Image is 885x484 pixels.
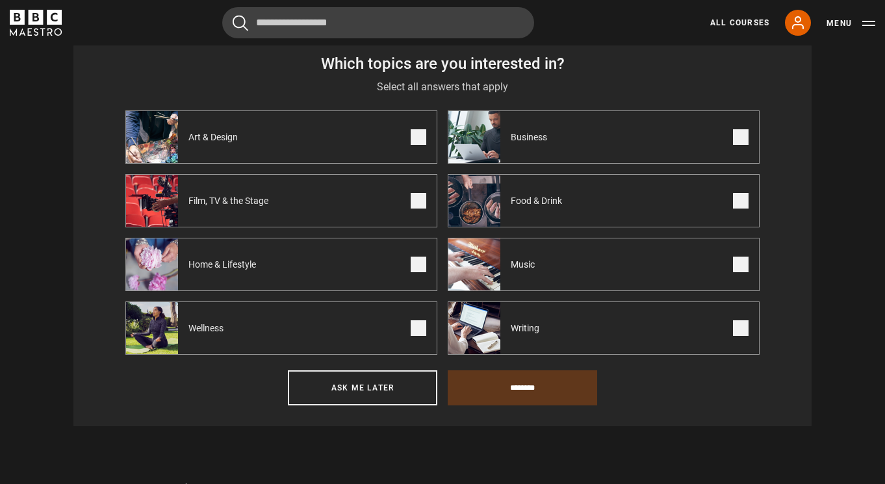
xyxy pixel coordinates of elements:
span: Writing [500,322,555,335]
span: Business [500,131,563,144]
a: All Courses [710,17,769,29]
span: Art & Design [178,131,253,144]
span: Film, TV & the Stage [178,194,284,207]
span: Food & Drink [500,194,578,207]
input: Search [222,7,534,38]
h3: Which topics are you interested in? [125,53,760,74]
span: Home & Lifestyle [178,258,272,271]
button: Submit the search query [233,15,248,31]
svg: BBC Maestro [10,10,62,36]
button: Ask me later [288,370,437,405]
p: Select all answers that apply [125,79,760,95]
span: Wellness [178,322,239,335]
button: Toggle navigation [827,17,875,30]
span: Music [500,258,550,271]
